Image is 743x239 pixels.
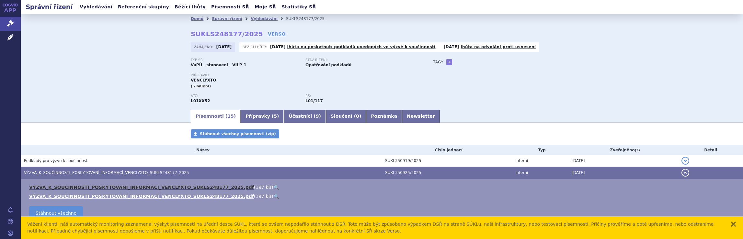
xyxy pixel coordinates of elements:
p: - [270,44,436,49]
p: Přípravky: [191,73,420,77]
span: (5 balení) [191,84,211,88]
span: Zahájeno: [194,44,214,49]
a: 🔍 [273,185,279,190]
a: Správní řízení [212,16,242,21]
a: + [446,59,452,65]
a: Účastníci (9) [284,110,326,123]
a: Písemnosti SŘ [209,3,251,11]
strong: [DATE] [270,45,286,49]
span: 9 [316,114,319,119]
strong: [DATE] [216,45,232,49]
span: Běžící lhůty: [243,44,269,49]
th: Číslo jednací [382,145,512,155]
p: ATC: [191,94,299,98]
th: Typ [512,145,568,155]
p: RS: [305,94,414,98]
span: 197 kB [256,185,271,190]
a: lhůta na odvolání proti usnesení [461,45,536,49]
a: Sloučení (0) [326,110,366,123]
a: Domů [191,16,203,21]
strong: venetoklax [305,99,323,103]
span: VÝZVA_K_SOUČINNOSTI_POSKYTOVÁNÍ_INFORMACÍ_VENCLYXTO_SUKLS248177_2025 [24,170,189,175]
abbr: (?) [635,148,640,153]
span: 197 kB [256,194,271,199]
span: Interní [515,170,528,175]
p: Stav řízení: [305,58,414,62]
td: [DATE] [568,155,679,167]
strong: Opatřování podkladů [305,63,351,67]
a: VYZVA_K_SOUCINNOSTI_POSKYTOVANI_INFORMACI_VENCLYXTO_SUKLS248177_2025.pdf [29,185,254,190]
h2: Správní řízení [21,2,78,11]
h3: Tagy [433,58,443,66]
th: Detail [678,145,743,155]
span: Podklady pro výzvu k součinnosti [24,158,88,163]
a: Běžící lhůty [173,3,208,11]
strong: VaPÚ - stanovení - VILP-1 [191,63,246,67]
li: ( ) [29,184,737,190]
button: zavřít [730,221,737,227]
th: Název [21,145,382,155]
a: Moje SŘ [253,3,278,11]
strong: SUKLS248177/2025 [191,30,263,38]
p: - [444,44,536,49]
span: VENCLYXTO [191,78,216,82]
span: 5 [274,114,277,119]
p: Typ SŘ: [191,58,299,62]
td: [DATE] [568,167,679,179]
button: detail [681,169,689,177]
td: SUKL350919/2025 [382,155,512,167]
span: 0 [356,114,359,119]
a: VERSO [268,31,286,37]
td: SUKL350925/2025 [382,167,512,179]
a: VÝZVA_K_SOUČINNOSTI_POSKYTOVÁNÍ_INFORMACÍ_VENCLYXTO_SUKLS248177_2025.pdf [29,194,254,199]
a: Vyhledávání [251,16,278,21]
a: Statistiky SŘ [280,3,318,11]
button: detail [681,157,689,165]
span: 15 [227,114,234,119]
a: 🔍 [273,194,279,199]
a: Písemnosti (15) [191,110,241,123]
a: Referenční skupiny [116,3,171,11]
a: Newsletter [402,110,440,123]
div: Vážení klienti, náš automatický monitoring zaznamenal výskyt písemností na úřední desce SÚKL, kte... [27,221,724,234]
li: ( ) [29,193,737,200]
li: SUKLS248177/2025 [286,14,333,24]
span: Stáhnout všechny písemnosti (zip) [200,132,276,136]
strong: VENETOKLAX [191,99,210,103]
a: Poznámka [366,110,402,123]
a: lhůta na poskytnutí podkladů uvedených ve výzvě k součinnosti [287,45,436,49]
a: Přípravky (5) [241,110,284,123]
a: Stáhnout všechno [29,206,83,221]
th: Zveřejněno [568,145,679,155]
a: Stáhnout všechny písemnosti (zip) [191,129,279,138]
strong: [DATE] [444,45,459,49]
a: Vyhledávání [78,3,114,11]
span: Interní [515,158,528,163]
